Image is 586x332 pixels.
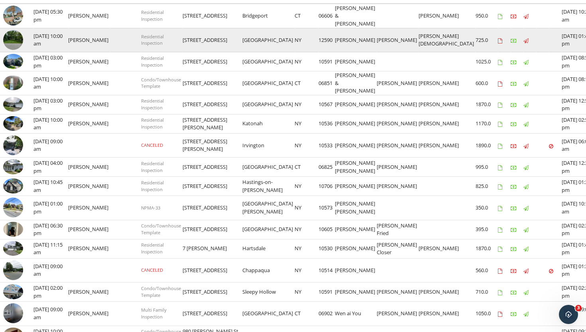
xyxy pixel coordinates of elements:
td: [STREET_ADDRESS][PERSON_NAME] [183,114,242,133]
span: CANCELED [141,267,163,273]
td: [DATE] 05:30 pm [33,4,68,28]
span: 3 [575,305,582,311]
td: [PERSON_NAME] [377,114,419,133]
td: Sleepy Hollow [242,283,295,302]
img: streetview [3,260,23,280]
td: [PERSON_NAME] [377,158,419,177]
td: 10536 [319,114,335,133]
td: [PERSON_NAME] [335,52,377,71]
td: [PERSON_NAME] [377,283,419,302]
td: [DATE] 03:00 pm [33,52,68,71]
td: NY [295,239,319,258]
td: [STREET_ADDRESS] [183,28,242,52]
td: [DATE] 09:00 am [33,133,68,158]
td: 560.0 [476,258,498,283]
td: [PERSON_NAME] [377,95,419,114]
td: [PERSON_NAME] [419,4,476,28]
span: Residential Inspection [141,34,164,46]
td: NY [295,114,319,133]
td: 1050.0 [476,302,498,326]
td: [PERSON_NAME] [335,95,377,114]
td: [DATE] 04:00 pm [33,158,68,177]
td: [STREET_ADDRESS][PERSON_NAME] [183,133,242,158]
td: 10530 [319,239,335,258]
img: streetview [3,30,23,50]
span: NPMA-33 [141,205,160,211]
td: [PERSON_NAME] Closer [377,239,419,258]
td: [PERSON_NAME] [377,177,419,196]
td: [PERSON_NAME] [68,239,110,258]
span: Residential Inspection [141,117,164,130]
td: Hastings-on-[PERSON_NAME] [242,177,295,196]
td: [PERSON_NAME] [335,239,377,258]
td: [PERSON_NAME] [377,133,419,158]
img: 9572888%2Fcover_photos%2Fhc13BQiK7YWl5P30kMfQ%2Fsmall.jpg [3,75,23,91]
td: [GEOGRAPHIC_DATA] [242,302,295,326]
td: [PERSON_NAME] [335,220,377,239]
td: [GEOGRAPHIC_DATA] [242,71,295,95]
img: streetview [3,6,23,26]
span: Condo/Townhouse Template [141,285,181,298]
img: 9549520%2Freports%2F6082bc77-d9d3-407a-acb0-70a0192c604b%2Fcover_photos%2FVlNH9mV7aPaPjd07mPyQ%2F... [3,159,23,174]
td: [STREET_ADDRESS] [183,4,242,28]
span: Residential Inspection [141,242,164,255]
td: [STREET_ADDRESS] [183,177,242,196]
td: 10706 [319,177,335,196]
td: [DATE] 10:00 am [33,71,68,95]
td: NY [295,52,319,71]
td: [DATE] 11:15 am [33,239,68,258]
td: [PERSON_NAME] [68,4,110,28]
img: 9536501%2Fcover_photos%2F8xsAOZhAk1OUsZ5DR3em%2Fsmall.jpg [3,284,23,299]
td: [STREET_ADDRESS] [183,196,242,220]
span: Residential Inspection [141,55,164,68]
td: 395.0 [476,220,498,239]
td: [STREET_ADDRESS] [183,95,242,114]
td: [PERSON_NAME] [377,71,419,95]
td: NY [295,177,319,196]
td: Wen ai You [335,302,377,326]
td: [PERSON_NAME] [419,133,476,158]
td: Katonah [242,114,295,133]
td: [STREET_ADDRESS] [183,71,242,95]
td: [STREET_ADDRESS] [183,220,242,239]
td: 1870.0 [476,239,498,258]
img: streetview [3,198,23,217]
img: 9557675%2Fcover_photos%2FcrapukektXvMiP6cxLIg%2Fsmall.jpg [3,222,23,237]
td: Bridgeport [242,4,295,28]
td: [PERSON_NAME] [419,239,476,258]
td: [DATE] 10:00 am [33,114,68,133]
td: NY [295,220,319,239]
td: [PERSON_NAME] [68,283,110,302]
td: 06851 [319,71,335,95]
td: [PERSON_NAME] [335,133,377,158]
td: NY [295,133,319,158]
iframe: Intercom live chat [559,305,578,324]
span: Residential Inspection [141,98,164,111]
td: [PERSON_NAME][DEMOGRAPHIC_DATA] [419,28,476,52]
td: [GEOGRAPHIC_DATA][PERSON_NAME] [242,196,295,220]
td: 10567 [319,95,335,114]
td: [PERSON_NAME] [68,95,110,114]
td: 995.0 [476,158,498,177]
td: [STREET_ADDRESS] [183,158,242,177]
td: CT [295,302,319,326]
td: [PERSON_NAME] [68,114,110,133]
td: [STREET_ADDRESS] [183,283,242,302]
span: Residential Inspection [141,180,164,192]
td: Chappaqua [242,258,295,283]
td: NY [295,258,319,283]
td: 710.0 [476,283,498,302]
td: [PERSON_NAME] [68,52,110,71]
td: [STREET_ADDRESS] [183,302,242,326]
span: Condo/Townhouse Template [141,77,181,89]
td: 10591 [319,52,335,71]
span: Multi Family Inspection [141,307,167,320]
td: 06606 [319,4,335,28]
td: Hartsdale [242,239,295,258]
td: [PERSON_NAME] [PERSON_NAME] [335,158,377,177]
img: 9541831%2Freports%2F08efaf2e-c5f5-4916-933c-5fc84c3f7069%2Fcover_photos%2Fed7y8qNUm3qe694mVTQI%2F... [3,178,23,194]
td: [PERSON_NAME] [335,283,377,302]
td: 10514 [319,258,335,283]
td: 950.0 [476,4,498,28]
td: [GEOGRAPHIC_DATA] [242,28,295,52]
